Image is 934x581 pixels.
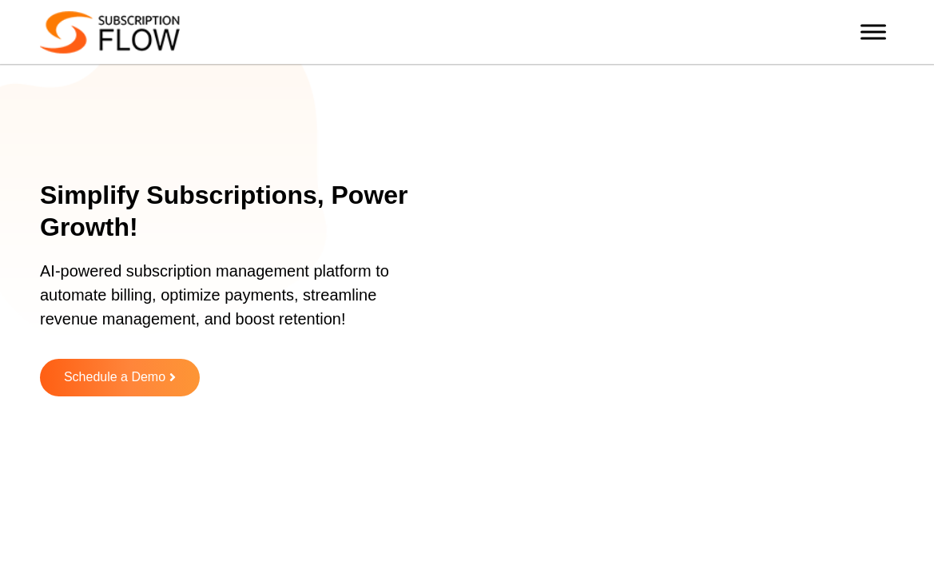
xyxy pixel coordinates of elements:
span: Schedule a Demo [64,371,165,384]
h1: Simplify Subscriptions, Power Growth! [40,179,426,243]
button: Toggle Menu [860,24,886,39]
a: Schedule a Demo [40,359,200,396]
img: Subscriptionflow [40,11,180,54]
p: AI-powered subscription management platform to automate billing, optimize payments, streamline re... [40,259,406,347]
